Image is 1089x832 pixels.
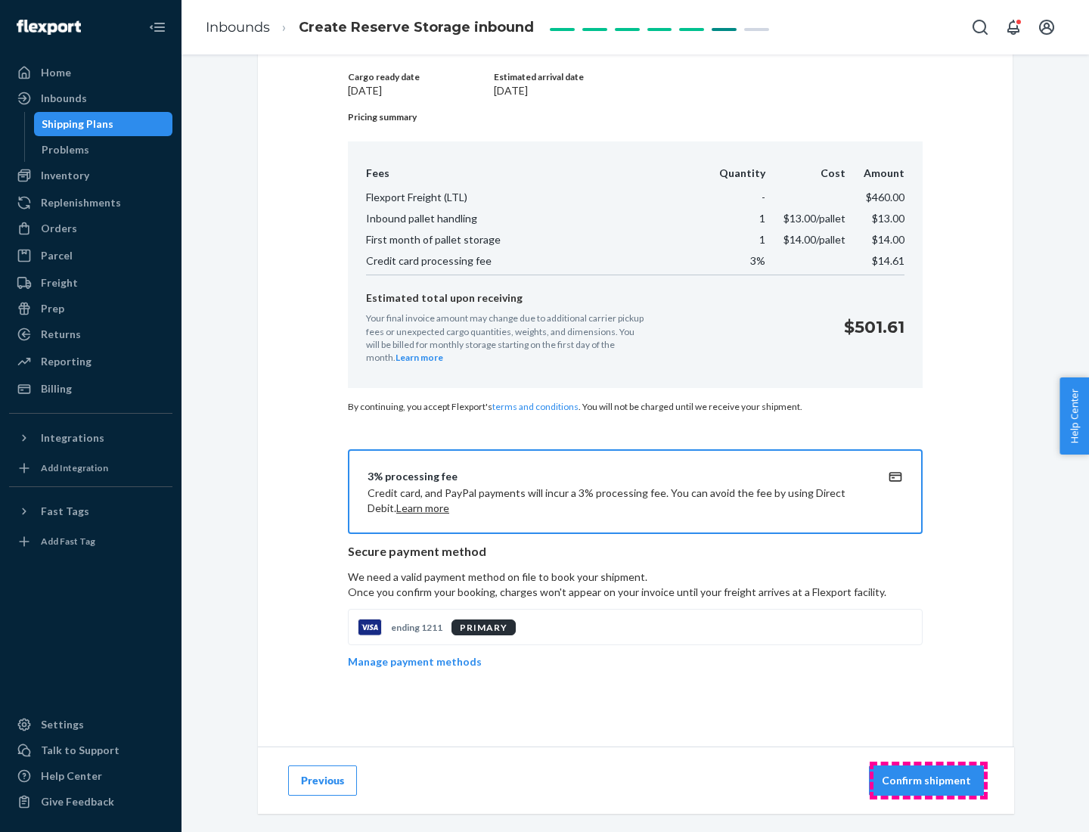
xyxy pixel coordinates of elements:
button: Open notifications [998,12,1028,42]
a: Home [9,61,172,85]
p: Estimated total upon receiving [366,290,832,306]
button: Integrations [9,426,172,450]
p: By continuing, you accept Flexport's . You will not be charged until we receive your shipment. [348,400,923,413]
a: Returns [9,322,172,346]
div: Inbounds [41,91,87,106]
div: Billing [41,381,72,396]
a: Add Fast Tag [9,529,172,554]
div: Integrations [41,430,104,445]
a: Inbounds [206,19,270,36]
p: Cargo ready date [348,70,491,83]
p: Estimated arrival date [494,70,923,83]
td: 3% [701,250,765,275]
p: Your final invoice amount may change due to additional carrier pickup fees or unexpected cargo qu... [366,312,646,364]
a: Replenishments [9,191,172,215]
div: Shipping Plans [42,116,113,132]
a: Help Center [9,764,172,788]
button: Open account menu [1032,12,1062,42]
a: Inventory [9,163,172,188]
img: Flexport logo [17,20,81,35]
p: Once you confirm your booking, charges won't appear on your invoice until your freight arrives at... [348,585,923,600]
a: Prep [9,296,172,321]
p: $501.61 [844,315,904,339]
td: 1 [701,208,765,229]
button: Give Feedback [9,790,172,814]
button: Open Search Box [965,12,995,42]
ol: breadcrumbs [194,5,546,50]
button: Fast Tags [9,499,172,523]
a: Talk to Support [9,738,172,762]
div: Prep [41,301,64,316]
td: Credit card processing fee [366,250,701,275]
a: Settings [9,712,172,737]
div: Inventory [41,168,89,183]
td: Inbound pallet handling [366,208,701,229]
p: [DATE] [494,83,923,98]
a: Billing [9,377,172,401]
span: $14.61 [872,254,904,267]
button: Learn more [396,351,443,364]
button: Previous [288,765,357,796]
span: $14.00 [872,233,904,246]
span: $14.00 /pallet [783,233,845,246]
div: Home [41,65,71,80]
p: Secure payment method [348,543,923,560]
div: Reporting [41,354,92,369]
span: $13.00 [872,212,904,225]
a: Inbounds [9,86,172,110]
a: Problems [34,138,173,162]
div: Freight [41,275,78,290]
a: Reporting [9,349,172,374]
a: Add Integration [9,456,172,480]
span: $460.00 [866,191,904,203]
a: terms and conditions [492,401,579,412]
div: Orders [41,221,77,236]
td: - [701,187,765,208]
a: Freight [9,271,172,295]
div: Returns [41,327,81,342]
a: Orders [9,216,172,241]
div: Settings [41,717,84,732]
div: Fast Tags [41,504,89,519]
div: Give Feedback [41,794,114,809]
button: Confirm shipment [869,765,984,796]
div: Help Center [41,768,102,784]
div: 3% processing fee [368,469,867,484]
div: Add Fast Tag [41,535,95,548]
th: Amount [845,166,904,187]
th: Quantity [701,166,765,187]
p: [DATE] [348,83,491,98]
span: Create Reserve Storage inbound [299,19,534,36]
p: Credit card, and PayPal payments will incur a 3% processing fee. You can avoid the fee by using D... [368,486,867,516]
p: Confirm shipment [882,773,971,788]
span: $13.00 /pallet [783,212,845,225]
td: 1 [701,229,765,250]
p: Manage payment methods [348,654,482,669]
div: PRIMARY [451,619,516,635]
div: Parcel [41,248,73,263]
td: Flexport Freight (LTL) [366,187,701,208]
p: We need a valid payment method on file to book your shipment. [348,570,923,600]
th: Cost [765,166,845,187]
p: ending 1211 [391,621,442,634]
a: Shipping Plans [34,112,173,136]
p: Pricing summary [348,110,923,123]
div: Replenishments [41,195,121,210]
div: Talk to Support [41,743,119,758]
div: Add Integration [41,461,108,474]
button: Help Center [1060,377,1089,455]
div: Problems [42,142,89,157]
button: Close Navigation [142,12,172,42]
button: Learn more [396,501,449,516]
th: Fees [366,166,701,187]
a: Parcel [9,244,172,268]
td: First month of pallet storage [366,229,701,250]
